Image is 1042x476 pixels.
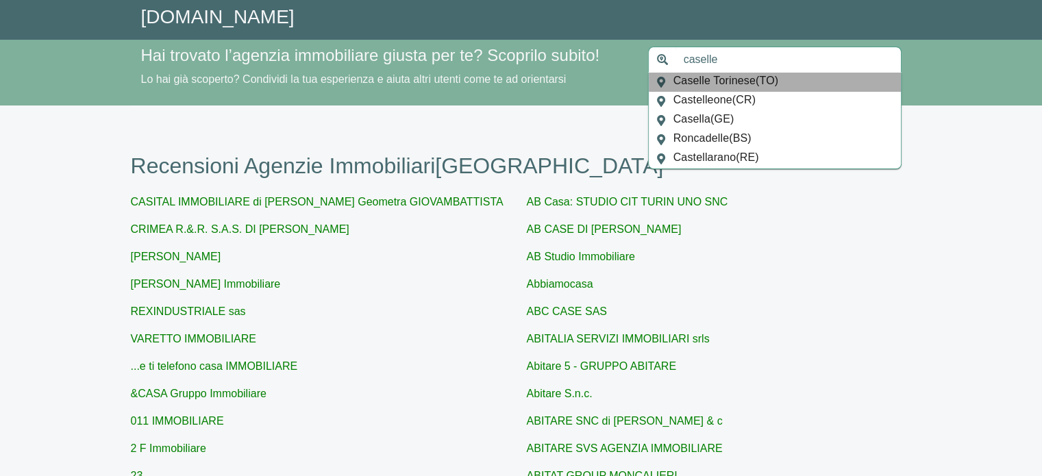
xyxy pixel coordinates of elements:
[131,415,224,427] a: 011 IMMOBILIARE
[527,305,607,317] a: ABC CASE SAS
[131,278,281,290] a: [PERSON_NAME] Immobiliare
[673,73,779,92] span: Caselle Torinese ( TO )
[527,251,635,262] a: AB Studio Immobiliare
[141,71,632,88] p: Lo hai già scoperto? Condividi la tua esperienza e aiuta altri utenti come te ad orientarsi
[131,251,221,262] a: [PERSON_NAME]
[141,46,632,66] h4: Hai trovato l’agenzia immobiliare giusta per te? Scoprilo subito!
[131,333,256,345] a: VARETTO IMMOBILIARE
[131,442,206,454] a: 2 F Immobiliare
[675,47,902,73] input: Inserisci area di ricerca (Comune o Provincia)
[673,149,759,168] span: Castellarano ( RE )
[673,130,752,149] span: Roncadelle ( BS )
[527,360,676,372] a: Abitare 5 - GRUPPO ABITARE
[131,223,349,235] a: CRIMEA R.&.R. S.A.S. DI [PERSON_NAME]
[527,388,593,399] a: Abitare S.n.c.
[131,388,266,399] a: &CASA Gruppo Immobiliare
[527,333,710,345] a: ABITALIA SERVIZI IMMOBILIARI srls
[131,153,912,179] h1: Recensioni Agenzie Immobiliari [GEOGRAPHIC_DATA]
[527,223,682,235] a: AB CASE DI [PERSON_NAME]
[141,6,295,27] a: [DOMAIN_NAME]
[131,196,504,208] a: CASITAL IMMOBILIARE di [PERSON_NAME] Geometra GIOVAMBATTISTA
[131,360,298,372] a: ...e ti telefono casa IMMOBILIARE
[527,196,728,208] a: AB Casa: STUDIO CIT TURIN UNO SNC
[527,415,723,427] a: ABITARE SNC di [PERSON_NAME] & c
[673,111,734,130] span: Casella ( GE )
[527,442,723,454] a: ABITARE SVS AGENZIA IMMOBILIARE
[131,305,246,317] a: REXINDUSTRIALE sas
[673,92,756,111] span: Castelleone ( CR )
[527,278,593,290] a: Abbiamocasa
